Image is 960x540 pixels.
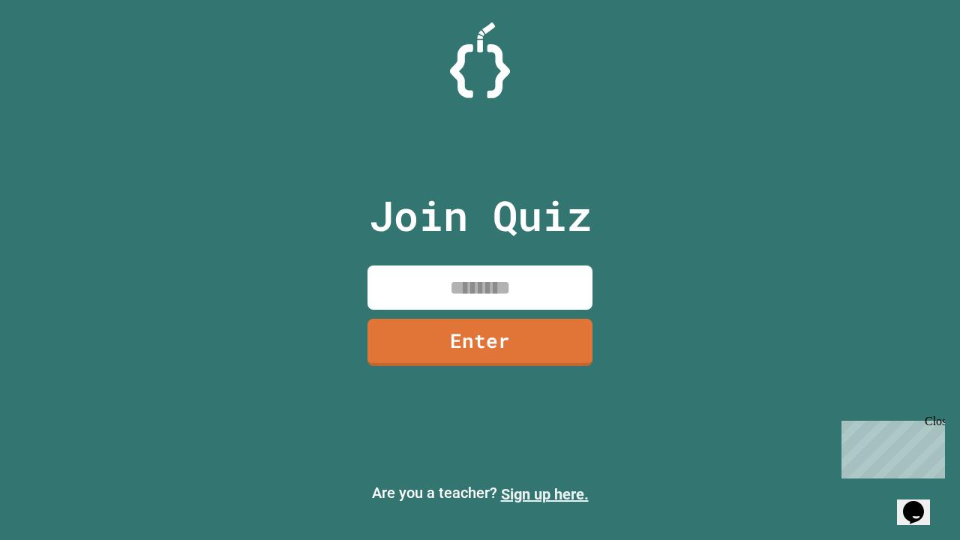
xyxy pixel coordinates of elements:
img: Logo.svg [450,22,510,98]
div: Chat with us now!Close [6,6,103,95]
iframe: chat widget [897,480,945,525]
a: Enter [367,319,592,366]
iframe: chat widget [835,415,945,478]
p: Are you a teacher? [12,481,948,505]
a: Sign up here. [501,485,589,503]
p: Join Quiz [369,184,592,247]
